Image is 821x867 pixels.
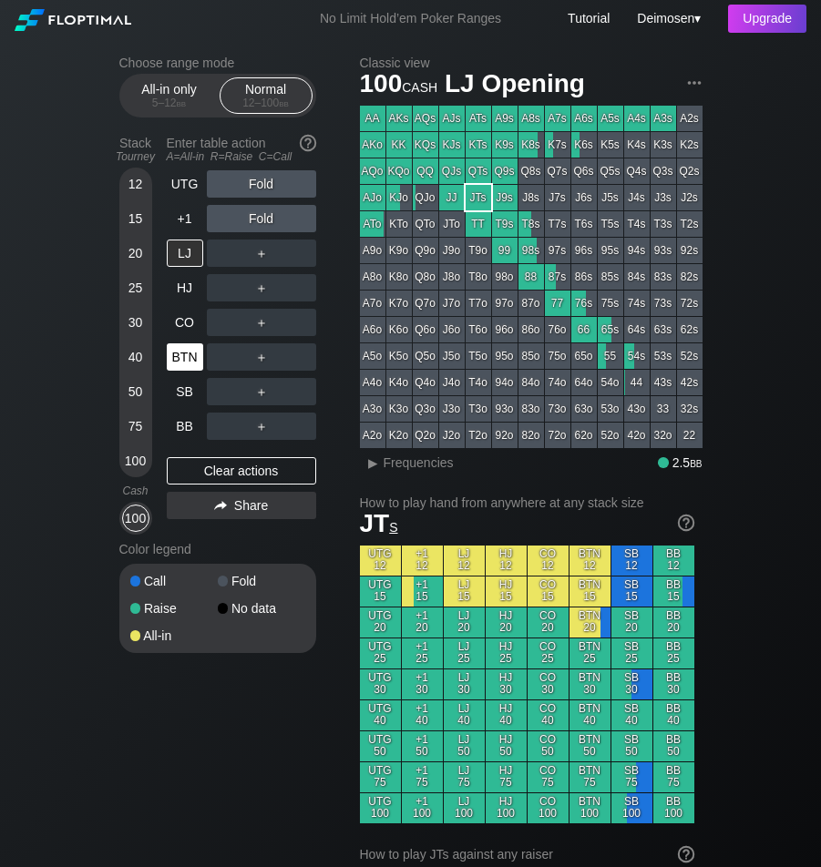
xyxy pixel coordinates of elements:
[545,185,570,210] div: J7s
[570,607,611,637] div: BTN 20
[632,8,703,28] div: ▾
[492,132,518,158] div: K9s
[360,576,401,607] div: UTG 15
[360,317,385,342] div: A6o
[131,97,208,109] div: 5 – 12
[570,546,611,576] div: BTN 12
[413,264,438,290] div: Q8o
[207,309,316,336] div: ＋
[571,423,597,448] div: 62o
[386,238,412,263] div: K9o
[360,343,385,369] div: A5o
[386,106,412,131] div: AKs
[177,97,187,109] span: bb
[611,700,652,730] div: SB 40
[651,343,676,369] div: 53s
[518,106,544,131] div: A8s
[439,370,465,395] div: J4o
[651,264,676,290] div: 83s
[611,576,652,607] div: SB 15
[528,638,569,668] div: CO 25
[360,495,694,510] h2: How to play hand from anywhere at any stack size
[413,238,438,263] div: Q9o
[360,638,401,668] div: UTG 25
[545,238,570,263] div: 97s
[167,274,203,301] div: HJ
[167,413,203,440] div: BB
[413,370,438,395] div: Q4o
[486,607,527,637] div: HJ 20
[651,396,676,422] div: 33
[357,70,441,100] span: 100
[624,238,650,263] div: 94s
[518,291,544,316] div: 87o
[439,211,465,237] div: JTo
[167,170,203,198] div: UTG
[492,238,518,263] div: 99
[218,602,305,615] div: No data
[486,669,527,699] div: HJ 30
[598,370,623,395] div: 54o
[360,238,385,263] div: A9o
[598,132,623,158] div: K5s
[360,509,398,537] span: JT
[611,638,652,668] div: SB 25
[545,132,570,158] div: K7s
[624,317,650,342] div: 64s
[167,150,316,163] div: A=All-in R=Raise C=Call
[466,132,491,158] div: KTs
[528,607,569,637] div: CO 20
[624,343,650,369] div: 54s
[570,731,611,761] div: BTN 50
[386,132,412,158] div: KK
[439,423,465,448] div: J2o
[360,396,385,422] div: A3o
[122,205,149,232] div: 15
[444,762,485,792] div: LJ 75
[728,5,806,33] div: Upgrade
[360,546,401,576] div: UTG 12
[570,700,611,730] div: BTN 40
[651,291,676,316] div: 73s
[568,11,610,25] a: Tutorial
[402,762,443,792] div: +1 75
[444,607,485,637] div: LJ 20
[444,669,485,699] div: LJ 30
[439,396,465,422] div: J3o
[598,158,623,184] div: Q5s
[651,370,676,395] div: 43s
[571,264,597,290] div: 86s
[444,546,485,576] div: LJ 12
[386,343,412,369] div: K5o
[677,106,703,131] div: A2s
[402,546,443,576] div: +1 12
[486,700,527,730] div: HJ 40
[122,240,149,267] div: 20
[167,205,203,232] div: +1
[413,211,438,237] div: QTo
[389,515,397,535] span: s
[492,370,518,395] div: 94o
[402,607,443,637] div: +1 20
[439,264,465,290] div: J8o
[651,132,676,158] div: K3s
[624,211,650,237] div: T4s
[492,158,518,184] div: Q9s
[122,447,149,474] div: 100
[413,291,438,316] div: Q7o
[518,132,544,158] div: K8s
[444,700,485,730] div: LJ 40
[611,669,652,699] div: SB 30
[413,158,438,184] div: QQ
[624,185,650,210] div: J4s
[360,132,385,158] div: AKo
[386,291,412,316] div: K7o
[386,423,412,448] div: K2o
[466,370,491,395] div: T4o
[571,185,597,210] div: J6s
[444,576,485,607] div: LJ 15
[207,170,316,198] div: Fold
[611,731,652,761] div: SB 50
[360,607,401,637] div: UTG 20
[413,343,438,369] div: Q5o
